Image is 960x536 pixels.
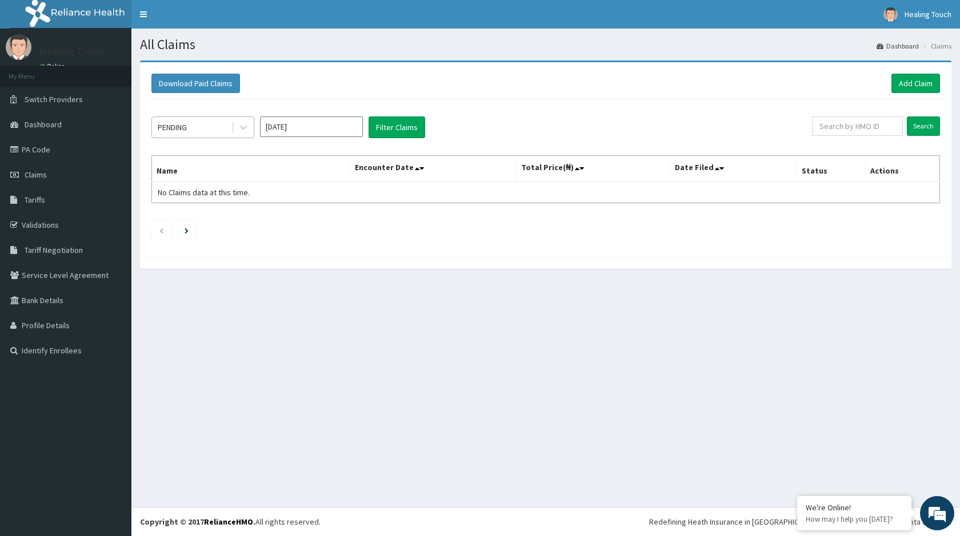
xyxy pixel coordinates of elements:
div: We're Online! [806,502,903,513]
span: No Claims data at this time. [158,187,250,198]
a: RelianceHMO [204,517,253,527]
span: Tariff Negotiation [25,245,83,255]
th: Date Filed [670,156,797,182]
h1: All Claims [140,37,951,52]
th: Actions [866,156,940,182]
input: Search by HMO ID [812,116,903,136]
img: User Image [6,34,31,60]
span: Healing Touch [905,9,951,19]
span: Claims [25,170,47,180]
input: Search [907,116,940,136]
th: Name [152,156,350,182]
div: PENDING [158,122,187,133]
p: Healing Touch [40,46,104,57]
a: Online [40,62,67,70]
div: Redefining Heath Insurance in [GEOGRAPHIC_DATA] using Telemedicine and Data Science! [649,516,951,527]
th: Total Price(₦) [516,156,670,182]
input: Select Month and Year [260,116,363,137]
th: Encounter Date [350,156,516,182]
span: Switch Providers [25,94,83,104]
button: Download Paid Claims [151,74,240,93]
span: Dashboard [25,119,62,130]
li: Claims [920,41,951,51]
a: Previous page [159,225,164,235]
p: How may I help you today? [806,514,903,524]
strong: Copyright © 2017 . [140,517,255,527]
th: Status [797,156,866,182]
img: User Image [883,7,898,22]
a: Next page [185,225,189,235]
button: Filter Claims [369,116,425,138]
a: Dashboard [877,41,919,51]
a: Add Claim [891,74,940,93]
span: Tariffs [25,195,45,205]
footer: All rights reserved. [131,507,960,536]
